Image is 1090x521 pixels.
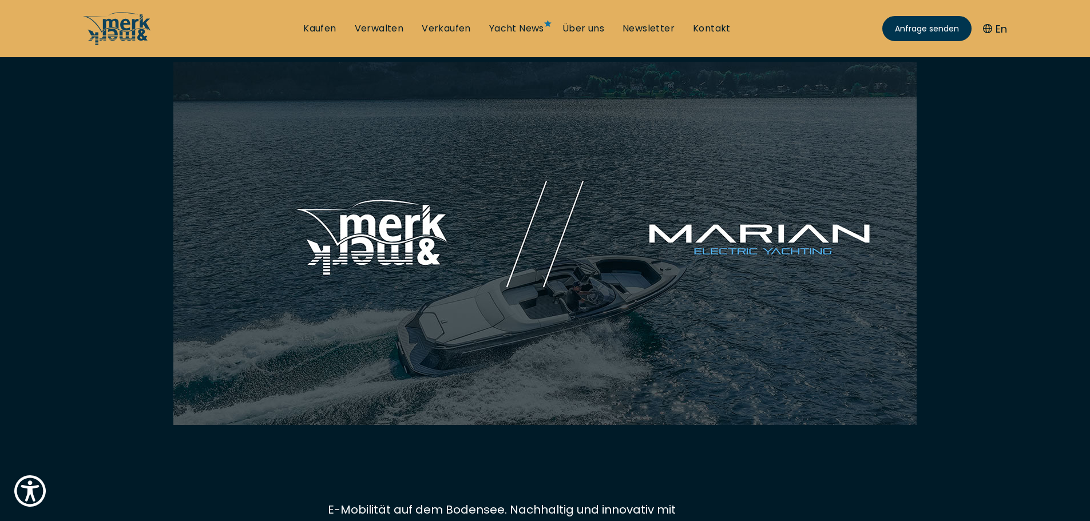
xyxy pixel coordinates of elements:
button: En [983,21,1007,37]
a: Yacht News [489,22,544,35]
img: Merk&Merk [173,62,917,425]
a: Newsletter [623,22,675,35]
span: Anfrage senden [895,23,959,35]
a: Kaufen [303,22,336,35]
a: Anfrage senden [882,16,972,41]
a: Verwalten [355,22,404,35]
a: Kontakt [693,22,731,35]
button: Show Accessibility Preferences [11,472,49,510]
a: Über uns [562,22,604,35]
a: Verkaufen [422,22,471,35]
